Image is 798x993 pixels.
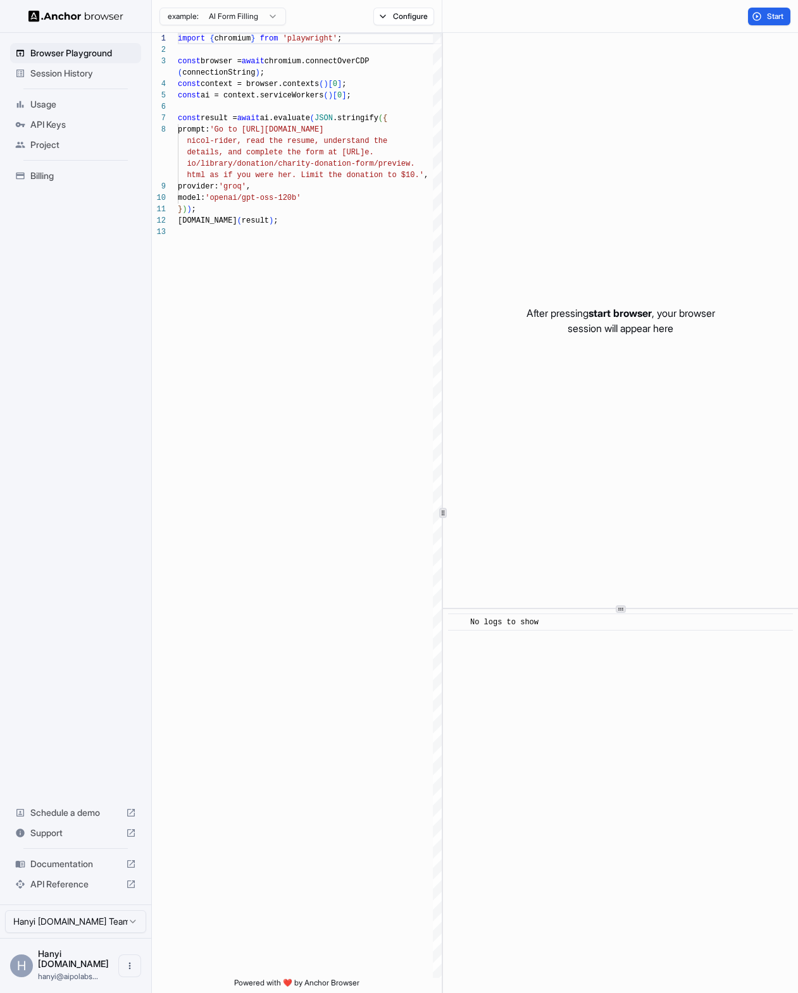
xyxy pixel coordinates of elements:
span: result [242,216,269,225]
span: API Reference [30,878,121,891]
div: Billing [10,166,141,186]
div: 10 [152,192,166,204]
span: example: [168,11,199,22]
span: ai.evaluate [260,114,310,123]
div: 5 [152,90,166,101]
div: Browser Playground [10,43,141,63]
span: ; [342,80,346,89]
span: connectionString [182,68,255,77]
span: .' [415,171,423,180]
span: ( [237,216,242,225]
span: } [178,205,182,214]
span: , [424,171,428,180]
span: Schedule a demo [30,806,121,819]
span: 'Go to [URL][DOMAIN_NAME] [209,125,323,134]
div: Session History [10,63,141,83]
span: from [260,34,278,43]
span: ; [260,68,265,77]
span: [DOMAIN_NAME] [178,216,237,225]
div: Schedule a demo [10,803,141,823]
span: [ [333,91,337,100]
span: ( [319,80,323,89]
div: 3 [152,56,166,67]
span: ; [192,205,196,214]
button: Configure [373,8,435,25]
span: browser = [201,57,242,66]
span: 0 [337,91,342,100]
span: chromium.connectOverCDP [265,57,370,66]
span: ( [178,68,182,77]
span: e. [365,148,373,157]
span: ​ [454,616,461,629]
span: const [178,57,201,66]
span: const [178,91,201,100]
span: const [178,114,201,123]
span: ] [337,80,342,89]
span: ) [328,91,333,100]
span: ) [269,216,273,225]
div: 9 [152,181,166,192]
span: ( [378,114,383,123]
span: io/library/donation/charity-donation-form/preview. [187,159,415,168]
div: API Reference [10,874,141,894]
span: html as if you were her. Limit the donation to $10 [187,171,415,180]
div: 4 [152,78,166,90]
div: 13 [152,226,166,238]
span: Documentation [30,858,121,870]
div: 12 [152,215,166,226]
span: API Keys [30,118,136,131]
span: 'openai/gpt-oss-120b' [205,194,301,202]
span: Billing [30,170,136,182]
span: 'playwright' [283,34,337,43]
span: [ [328,80,333,89]
span: ] [342,91,346,100]
div: 8 [152,124,166,135]
span: Usage [30,98,136,111]
button: Start [748,8,790,25]
span: prompt: [178,125,209,134]
span: ( [323,91,328,100]
span: Browser Playground [30,47,136,59]
span: Support [30,827,121,839]
div: 7 [152,113,166,124]
span: ( [310,114,315,123]
span: 'groq' [219,182,246,191]
img: Anchor Logo [28,10,123,22]
span: details, and complete the form at [URL] [187,148,365,157]
span: hanyi@aipolabs.xyz [38,971,98,981]
div: 11 [152,204,166,215]
div: API Keys [10,114,141,135]
span: chromium [215,34,251,43]
span: import [178,34,205,43]
span: context = browser.contexts [201,80,319,89]
span: Project [30,139,136,151]
span: ; [273,216,278,225]
span: , [246,182,251,191]
span: start browser [589,307,652,319]
span: ) [187,205,191,214]
span: ) [182,205,187,214]
span: No logs to show [470,618,539,627]
span: ; [346,91,351,100]
span: } [251,34,255,43]
span: ; [337,34,342,43]
span: ) [323,80,328,89]
div: Support [10,823,141,843]
p: After pressing , your browser session will appear here [527,305,715,336]
span: { [209,34,214,43]
div: H [10,954,33,977]
span: 0 [333,80,337,89]
span: ) [255,68,259,77]
span: await [242,57,265,66]
span: JSON [315,114,333,123]
span: result = [201,114,237,123]
button: Open menu [118,954,141,977]
span: Session History [30,67,136,80]
span: await [237,114,260,123]
span: Powered with ❤️ by Anchor Browser [234,978,359,993]
div: 2 [152,44,166,56]
span: Hanyi ACI.dev [38,948,109,969]
div: Project [10,135,141,155]
span: provider: [178,182,219,191]
div: Usage [10,94,141,114]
